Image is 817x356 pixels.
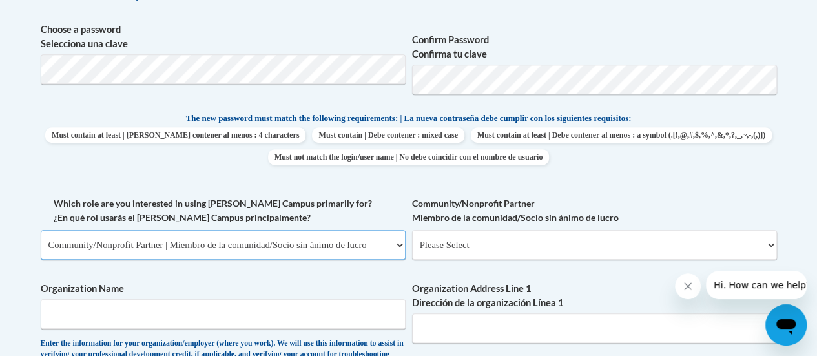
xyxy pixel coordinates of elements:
[312,127,464,143] span: Must contain | Debe contener : mixed case
[41,282,406,296] label: Organization Name
[41,196,406,225] label: Which role are you interested in using [PERSON_NAME] Campus primarily for? ¿En qué rol usarás el ...
[412,282,777,310] label: Organization Address Line 1 Dirección de la organización Línea 1
[765,304,807,346] iframe: Button to launch messaging window
[706,271,807,299] iframe: Message from company
[41,23,406,51] label: Choose a password Selecciona una clave
[412,313,777,343] input: Metadata input
[186,112,632,124] span: The new password must match the following requirements: | La nueva contraseña debe cumplir con lo...
[412,196,777,225] label: Community/Nonprofit Partner Miembro de la comunidad/Socio sin ánimo de lucro
[41,299,406,329] input: Metadata input
[675,273,701,299] iframe: Close message
[8,9,105,19] span: Hi. How can we help?
[268,149,549,165] span: Must not match the login/user name | No debe coincidir con el nombre de usuario
[45,127,305,143] span: Must contain at least | [PERSON_NAME] contener al menos : 4 characters
[471,127,772,143] span: Must contain at least | Debe contener al menos : a symbol (.[!,@,#,$,%,^,&,*,?,_,~,-,(,)])
[412,33,777,61] label: Confirm Password Confirma tu clave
